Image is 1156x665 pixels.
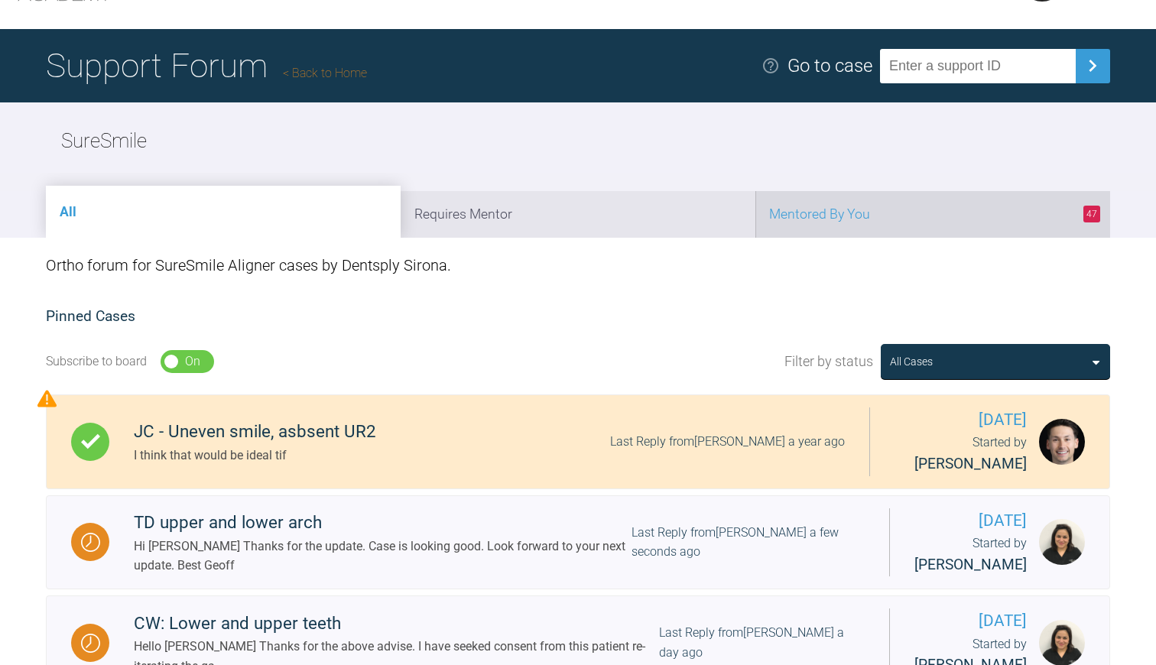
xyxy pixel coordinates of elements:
[134,509,632,537] div: TD upper and lower arch
[914,534,1027,576] div: Started by
[890,353,933,370] div: All Cases
[81,432,100,451] img: Complete
[283,66,367,80] a: Back to Home
[755,191,1110,238] li: Mentored By You
[914,608,1027,634] span: [DATE]
[1080,54,1105,78] img: chevronRight.28bd32b0.svg
[46,495,1110,590] a: WaitingTD upper and lower archHi [PERSON_NAME] Thanks for the update. Case is looking good. Look ...
[81,634,100,653] img: Waiting
[1039,419,1085,465] img: Jack Dowling
[914,508,1027,534] span: [DATE]
[134,446,376,465] div: I think that would be ideal tif
[46,39,367,92] h1: Support Forum
[914,556,1027,573] span: [PERSON_NAME]
[185,352,200,371] div: On
[61,125,147,157] h2: SureSmile
[46,238,1110,293] div: Ortho forum for SureSmile Aligner cases by Dentsply Sirona.
[659,623,865,662] div: Last Reply from [PERSON_NAME] a day ago
[81,533,100,552] img: Waiting
[37,389,57,408] img: Priority
[134,537,632,576] div: Hi [PERSON_NAME] Thanks for the update. Case is looking good. Look forward to your next update. B...
[895,433,1027,475] div: Started by
[632,523,865,562] div: Last Reply from [PERSON_NAME] a few seconds ago
[784,351,873,373] span: Filter by status
[46,186,401,238] li: All
[761,57,780,75] img: help.e70b9f3d.svg
[1039,519,1085,565] img: Swati Anand
[914,455,1027,472] span: [PERSON_NAME]
[895,407,1027,433] span: [DATE]
[1083,206,1100,222] span: 47
[880,49,1076,83] input: Enter a support ID
[401,191,755,238] li: Requires Mentor
[134,610,659,637] div: CW: Lower and upper teeth
[134,418,376,446] div: JC - Uneven smile, asbsent UR2
[787,51,872,80] div: Go to case
[46,394,1110,489] a: CompleteJC - Uneven smile, asbsent UR2I think that would be ideal tifLast Reply from[PERSON_NAME]...
[610,432,845,452] div: Last Reply from [PERSON_NAME] a year ago
[46,305,1110,329] h2: Pinned Cases
[46,352,147,371] div: Subscribe to board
